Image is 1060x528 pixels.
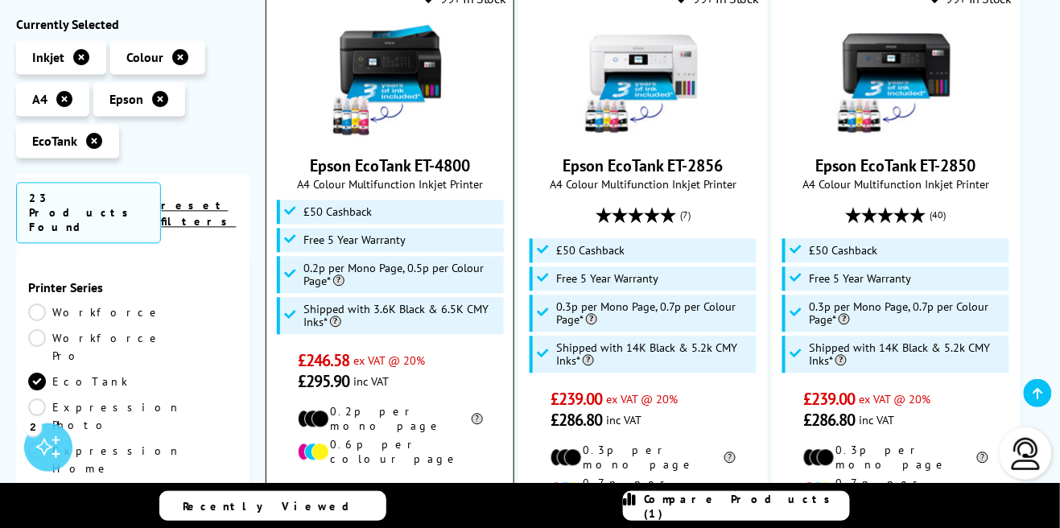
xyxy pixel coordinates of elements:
[551,443,736,472] li: 0.3p per mono page
[24,418,42,435] div: 2
[274,479,505,524] div: modal_delivery
[126,49,163,65] span: Colour
[809,273,911,286] span: Free 5 Year Warranty
[303,262,500,288] span: 0.2p per Mono Page, 0.5p per Colour Page*
[556,342,753,368] span: Shipped with 14K Black & 5.2k CMY Inks*
[551,410,603,431] span: £286.80
[607,413,642,428] span: inc VAT
[607,392,678,407] span: ex VAT @ 20%
[860,413,895,428] span: inc VAT
[32,133,77,149] span: EcoTank
[303,206,372,219] span: £50 Cashback
[781,177,1012,192] span: A4 Colour Multifunction Inkjet Printer
[298,438,483,467] li: 0.6p per colour page
[310,156,470,177] a: Epson EcoTank ET-4800
[109,91,143,107] span: Epson
[816,156,976,177] a: Epson EcoTank ET-2850
[623,491,850,521] a: Compare Products (1)
[556,245,625,258] span: £50 Cashback
[303,234,406,247] span: Free 5 Year Warranty
[28,442,181,477] a: Expression Home
[274,177,505,192] span: A4 Colour Multifunction Inkjet Printer
[303,303,500,329] span: Shipped with 3.6K Black & 6.5K CMY Inks*
[184,499,366,514] span: Recently Viewed
[353,353,425,369] span: ex VAT @ 20%
[330,19,451,140] img: Epson EcoTank ET-4800
[835,19,956,140] img: Epson EcoTank ET-2850
[645,492,849,521] span: Compare Products (1)
[161,198,236,229] a: reset filters
[860,392,931,407] span: ex VAT @ 20%
[803,476,988,505] li: 0.7p per colour page
[680,200,691,231] span: (7)
[835,127,956,143] a: Epson EcoTank ET-2850
[930,200,947,231] span: (40)
[556,301,753,327] span: 0.3p per Mono Page, 0.7p per Colour Page*
[353,374,389,390] span: inc VAT
[28,329,162,365] a: Workforce Pro
[551,476,736,505] li: 0.7p per colour page
[803,443,988,472] li: 0.3p per mono page
[28,373,133,390] a: EcoTank
[298,351,350,372] span: £246.58
[298,405,483,434] li: 0.2p per mono page
[583,19,703,140] img: Epson EcoTank ET-2856
[28,303,162,321] a: Workforce
[32,49,64,65] span: Inkjet
[803,390,856,410] span: £239.00
[556,273,658,286] span: Free 5 Year Warranty
[16,16,250,32] div: Currently Selected
[28,398,181,434] a: Expression Photo
[809,342,1005,368] span: Shipped with 14K Black & 5.2k CMY Inks*
[809,245,877,258] span: £50 Cashback
[551,390,603,410] span: £239.00
[1010,438,1042,470] img: user-headset-light.svg
[583,127,703,143] a: Epson EcoTank ET-2856
[298,372,350,393] span: £295.90
[159,491,386,521] a: Recently Viewed
[16,182,161,243] span: 23 Products Found
[803,410,856,431] span: £286.80
[527,177,758,192] span: A4 Colour Multifunction Inkjet Printer
[28,279,237,295] div: Printer Series
[563,156,723,177] a: Epson EcoTank ET-2856
[809,301,1005,327] span: 0.3p per Mono Page, 0.7p per Colour Page*
[32,91,47,107] span: A4
[330,127,451,143] a: Epson EcoTank ET-4800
